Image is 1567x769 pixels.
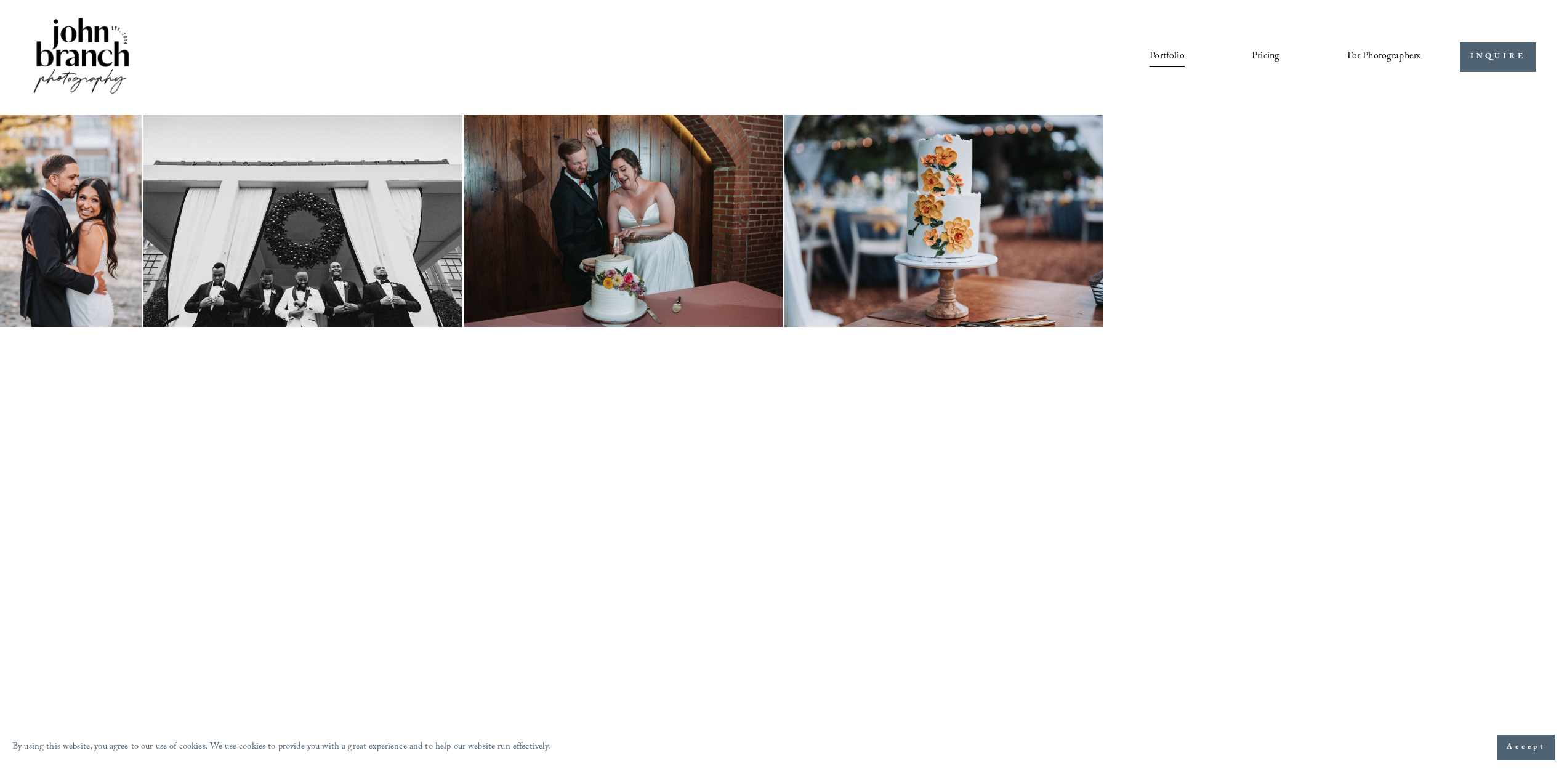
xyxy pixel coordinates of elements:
img: A two-tiered white wedding cake decorated with yellow and orange flowers, placed on a wooden cake... [784,115,1103,327]
img: John Branch IV Photography [31,15,131,99]
a: INQUIRE [1460,42,1536,73]
a: Portfolio [1150,47,1184,68]
a: Pricing [1252,47,1279,68]
p: By using this website, you agree to our use of cookies. We use cookies to provide you with a grea... [12,739,551,757]
span: Accept [1507,741,1545,754]
img: A couple is playfully cutting their wedding cake. The bride is wearing a white strapless gown, an... [464,115,783,327]
a: folder dropdown [1347,47,1421,68]
img: Group of men in tuxedos standing under a large wreath on a building's entrance. [143,115,462,327]
button: Accept [1497,735,1555,760]
span: For Photographers [1347,47,1421,66]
